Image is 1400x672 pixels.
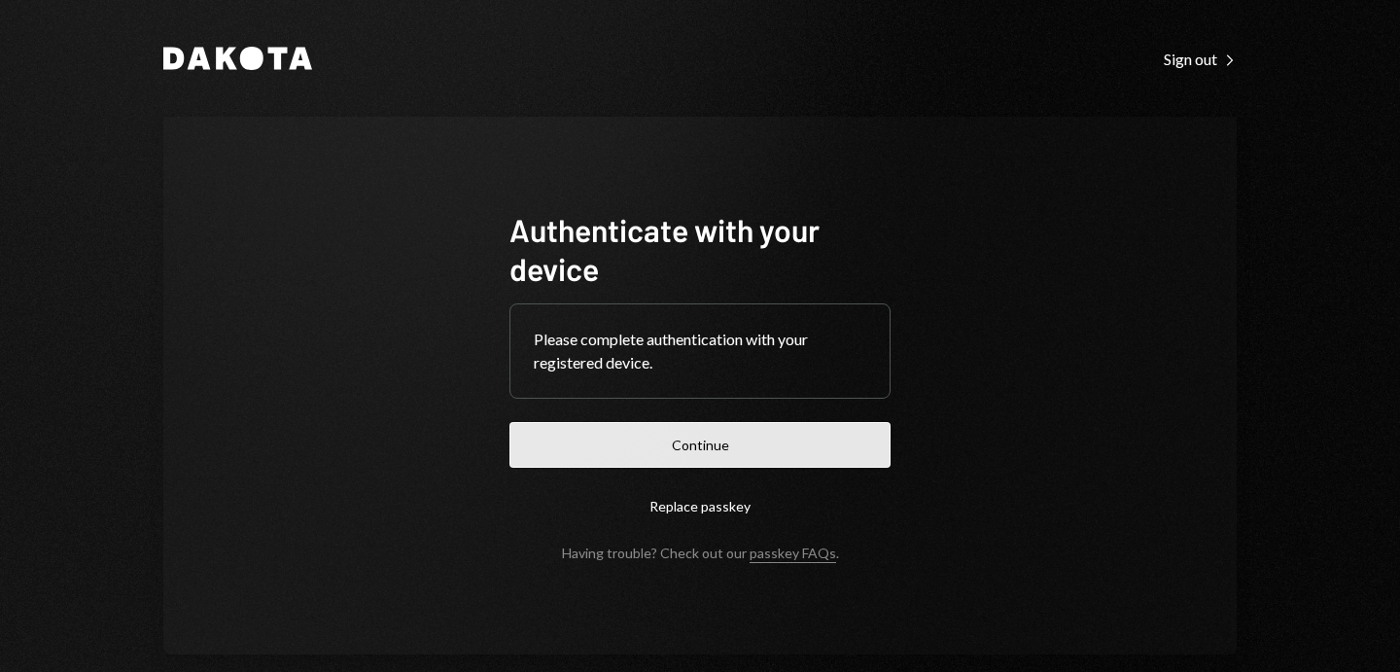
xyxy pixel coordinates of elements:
[1164,50,1237,69] div: Sign out
[750,545,836,563] a: passkey FAQs
[509,483,891,529] button: Replace passkey
[509,210,891,288] h1: Authenticate with your device
[1164,48,1237,69] a: Sign out
[509,422,891,468] button: Continue
[534,328,866,374] div: Please complete authentication with your registered device.
[562,545,839,561] div: Having trouble? Check out our .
